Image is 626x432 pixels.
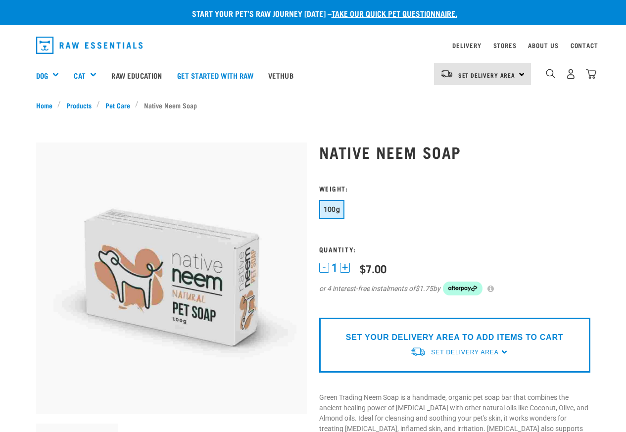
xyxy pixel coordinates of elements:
a: Products [61,100,96,110]
a: Raw Education [104,55,169,95]
div: $7.00 [360,262,386,275]
p: SET YOUR DELIVERY AREA TO ADD ITEMS TO CART [346,332,563,343]
span: 100g [324,205,340,213]
span: Set Delivery Area [431,349,498,356]
a: Dog [36,70,48,81]
a: Home [36,100,58,110]
span: $1.75 [415,284,433,294]
span: Set Delivery Area [458,73,516,77]
a: Get started with Raw [170,55,261,95]
a: About Us [528,44,558,47]
a: take our quick pet questionnaire. [332,11,457,15]
button: 100g [319,200,345,219]
img: home-icon-1@2x.png [546,69,555,78]
img: van-moving.png [410,346,426,357]
a: Contact [571,44,598,47]
img: Raw Essentials Logo [36,37,143,54]
nav: breadcrumbs [36,100,590,110]
div: or 4 interest-free instalments of by [319,282,590,295]
a: Cat [74,70,85,81]
img: user.png [566,69,576,79]
a: Stores [493,44,517,47]
nav: dropdown navigation [28,33,598,58]
img: van-moving.png [440,69,453,78]
a: Vethub [261,55,301,95]
span: 1 [332,263,337,273]
img: home-icon@2x.png [586,69,596,79]
h3: Quantity: [319,245,590,253]
img: Afterpay [443,282,482,295]
a: Delivery [452,44,481,47]
button: + [340,263,350,273]
h3: Weight: [319,185,590,192]
button: - [319,263,329,273]
img: Organic neem pet soap bar 100g green trading [36,143,307,414]
h1: Native Neem Soap [319,143,590,161]
a: Pet Care [100,100,135,110]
